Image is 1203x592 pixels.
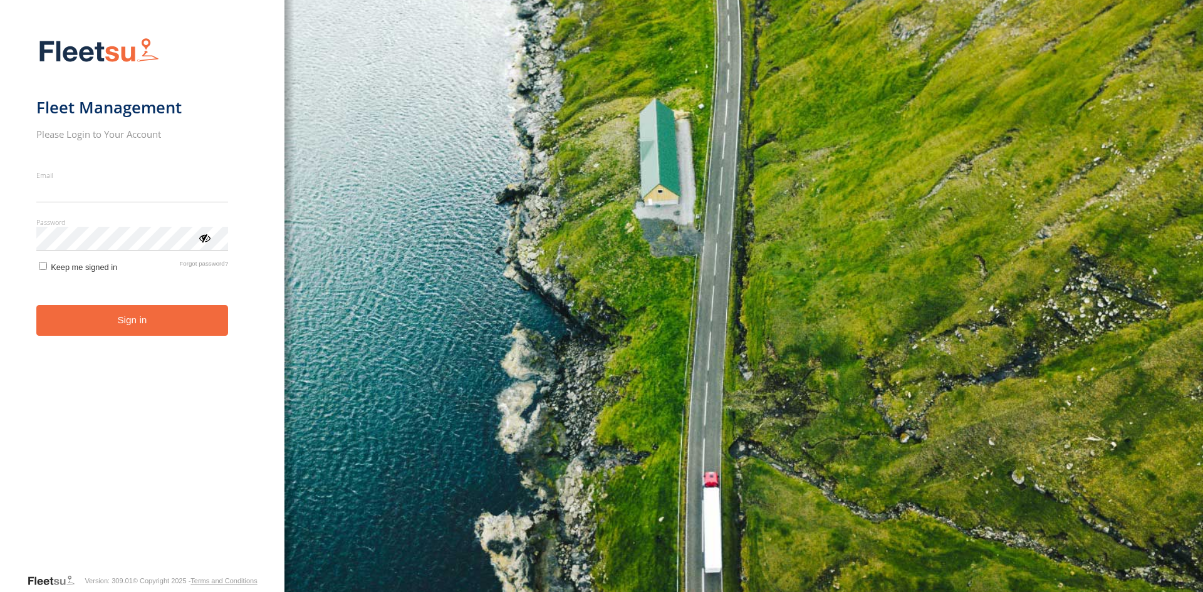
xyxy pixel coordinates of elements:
img: Fleetsu [36,35,162,67]
h2: Please Login to Your Account [36,128,229,140]
a: Terms and Conditions [190,577,257,584]
label: Email [36,170,229,180]
button: Sign in [36,305,229,336]
a: Forgot password? [179,260,228,272]
div: Version: 309.01 [85,577,132,584]
form: main [36,30,249,573]
a: Visit our Website [27,574,85,587]
div: ViewPassword [198,231,211,244]
div: © Copyright 2025 - [133,577,258,584]
input: Keep me signed in [39,262,47,270]
h1: Fleet Management [36,97,229,118]
label: Password [36,217,229,227]
span: Keep me signed in [51,262,117,272]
